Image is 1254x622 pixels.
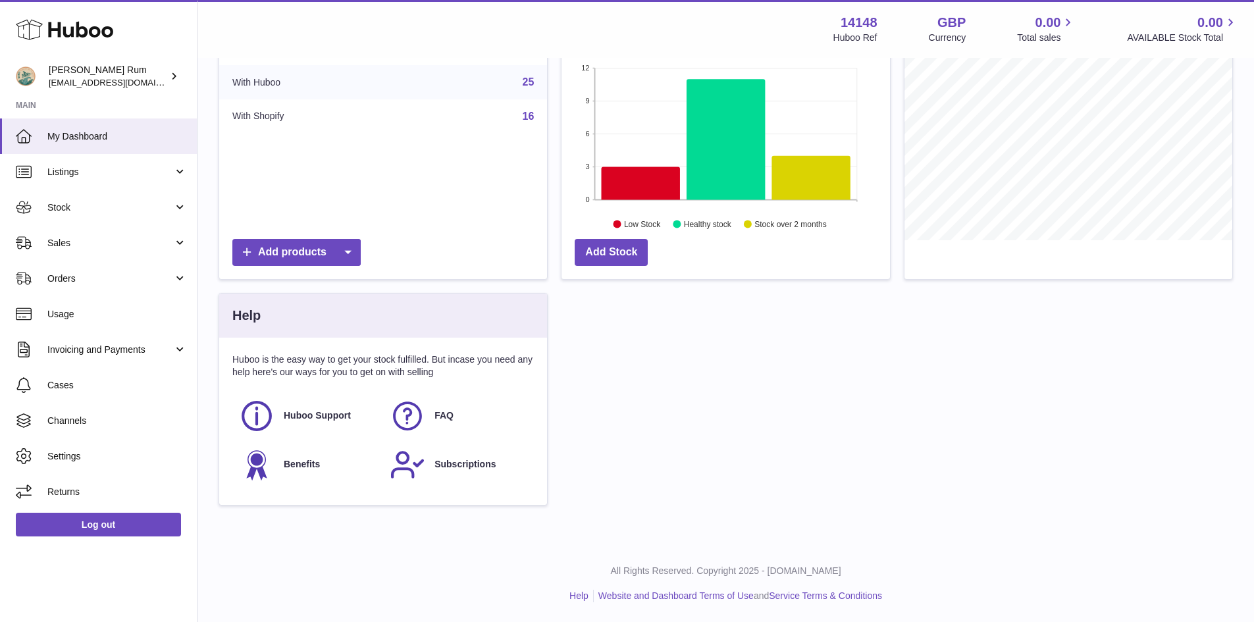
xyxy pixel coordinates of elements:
span: Returns [47,486,187,498]
img: mail@bartirum.wales [16,66,36,86]
span: Stock [47,201,173,214]
a: Log out [16,513,181,536]
a: Huboo Support [239,398,377,434]
a: 0.00 Total sales [1017,14,1076,44]
text: 3 [586,163,590,170]
span: 0.00 [1035,14,1061,32]
a: 16 [523,111,535,122]
text: Stock over 2 months [755,219,827,228]
a: Subscriptions [390,447,527,482]
span: AVAILABLE Stock Total [1127,32,1238,44]
text: 6 [586,130,590,138]
text: Low Stock [624,219,661,228]
strong: 14148 [841,14,877,32]
span: My Dashboard [47,130,187,143]
span: Cases [47,379,187,392]
span: Subscriptions [434,458,496,471]
strong: GBP [937,14,966,32]
span: Huboo Support [284,409,351,422]
a: FAQ [390,398,527,434]
a: Website and Dashboard Terms of Use [598,590,754,601]
span: Benefits [284,458,320,471]
span: Total sales [1017,32,1076,44]
p: Huboo is the easy way to get your stock fulfilled. But incase you need any help here's our ways f... [232,353,534,378]
a: Benefits [239,447,377,482]
a: 25 [523,76,535,88]
td: With Huboo [219,65,396,99]
h3: Help [232,307,261,324]
text: 9 [586,97,590,105]
span: Settings [47,450,187,463]
text: 0 [586,195,590,203]
span: FAQ [434,409,454,422]
span: Usage [47,308,187,321]
a: 0.00 AVAILABLE Stock Total [1127,14,1238,44]
td: With Shopify [219,99,396,134]
div: [PERSON_NAME] Rum [49,64,167,89]
span: 0.00 [1197,14,1223,32]
a: Add Stock [575,239,648,266]
text: 12 [582,64,590,72]
a: Help [569,590,588,601]
text: Healthy stock [684,219,732,228]
span: [EMAIL_ADDRESS][DOMAIN_NAME] [49,77,194,88]
span: Orders [47,272,173,285]
span: Channels [47,415,187,427]
span: Invoicing and Payments [47,344,173,356]
span: Listings [47,166,173,178]
a: Add products [232,239,361,266]
div: Huboo Ref [833,32,877,44]
div: Currency [929,32,966,44]
span: Sales [47,237,173,249]
p: All Rights Reserved. Copyright 2025 - [DOMAIN_NAME] [208,565,1243,577]
li: and [594,590,882,602]
a: Service Terms & Conditions [769,590,882,601]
